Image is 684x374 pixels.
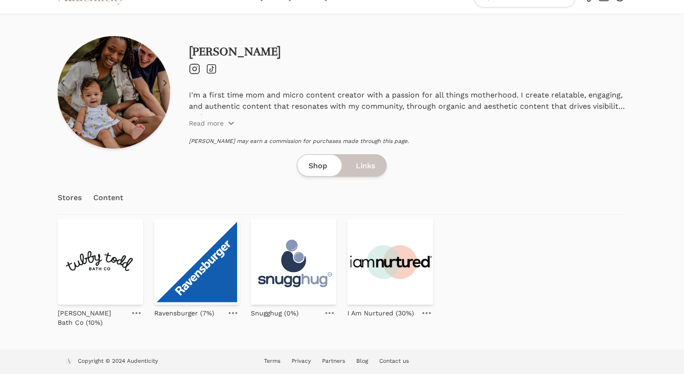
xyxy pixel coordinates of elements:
img: snugghug%20logo%20(2).png [251,219,336,305]
a: Content [93,181,124,214]
a: Ravensburger (7%) [154,305,214,318]
span: Shop [308,160,327,172]
a: Contact us [379,358,409,364]
a: Snugghug (0%) [251,305,299,318]
a: Stores [58,181,82,214]
p: Read more [189,119,224,128]
p: I Am Nurtured (30%) [347,308,414,318]
p: [PERSON_NAME] may earn a commission for purchases made through this page. [189,137,626,145]
a: Terms [264,358,280,364]
span: Links [356,160,375,172]
p: Snugghug (0%) [251,308,299,318]
p: Ravensburger (7%) [154,308,214,318]
button: Read more [189,119,235,128]
a: Privacy [292,358,311,364]
p: I'm a first time mom and micro content creator with a passion for all things motherhood. I create... [189,90,626,112]
img: 1200px-Ravensburger_logo.svg.png [154,219,240,305]
a: Blog [356,358,368,364]
a: [PERSON_NAME] [189,45,281,59]
a: Partners [322,358,345,364]
p: [PERSON_NAME] Bath Co (10%) [58,308,126,327]
p: Copyright © 2024 Audenticity [78,357,158,367]
a: [PERSON_NAME] Bath Co (10%) [58,305,126,327]
img: Profile picture [58,36,170,149]
a: I Am Nurtured (30%) [347,305,414,318]
img: 6377c314713fef476d04749f_tubbytoddlogo-2-p-2600.png [58,219,143,305]
img: NEW-LOGO_c9824973-8d00-4a6d-a79d-d2e93ec6dff5.png [347,219,433,305]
